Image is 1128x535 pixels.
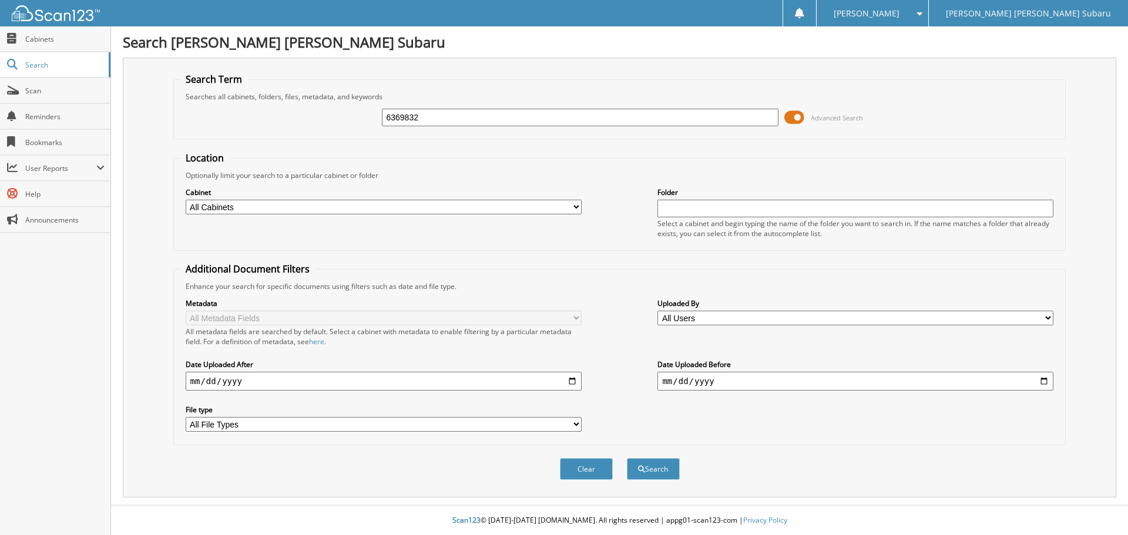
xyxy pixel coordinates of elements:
[25,60,103,70] span: Search
[123,32,1116,52] h1: Search [PERSON_NAME] [PERSON_NAME] Subaru
[186,359,582,369] label: Date Uploaded After
[657,187,1053,197] label: Folder
[180,92,1060,102] div: Searches all cabinets, folders, files, metadata, and keywords
[180,170,1060,180] div: Optionally limit your search to a particular cabinet or folder
[657,359,1053,369] label: Date Uploaded Before
[111,506,1128,535] div: © [DATE]-[DATE] [DOMAIN_NAME]. All rights reserved | appg01-scan123-com |
[25,86,105,96] span: Scan
[25,137,105,147] span: Bookmarks
[657,372,1053,391] input: end
[186,327,582,346] div: All metadata fields are searched by default. Select a cabinet with metadata to enable filtering b...
[186,405,582,415] label: File type
[834,10,899,17] span: [PERSON_NAME]
[25,163,96,173] span: User Reports
[186,187,582,197] label: Cabinet
[180,73,248,86] legend: Search Term
[946,10,1111,17] span: [PERSON_NAME] [PERSON_NAME] Subaru
[180,263,315,275] legend: Additional Document Filters
[452,515,481,525] span: Scan123
[560,458,613,480] button: Clear
[180,152,230,164] legend: Location
[657,298,1053,308] label: Uploaded By
[25,112,105,122] span: Reminders
[309,337,324,346] a: here
[186,298,582,308] label: Metadata
[186,372,582,391] input: start
[743,515,787,525] a: Privacy Policy
[12,5,100,21] img: scan123-logo-white.svg
[25,34,105,44] span: Cabinets
[180,281,1060,291] div: Enhance your search for specific documents using filters such as date and file type.
[25,189,105,199] span: Help
[25,215,105,225] span: Announcements
[657,218,1053,238] div: Select a cabinet and begin typing the name of the folder you want to search in. If the name match...
[627,458,680,480] button: Search
[811,113,863,122] span: Advanced Search
[1069,479,1128,535] iframe: Chat Widget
